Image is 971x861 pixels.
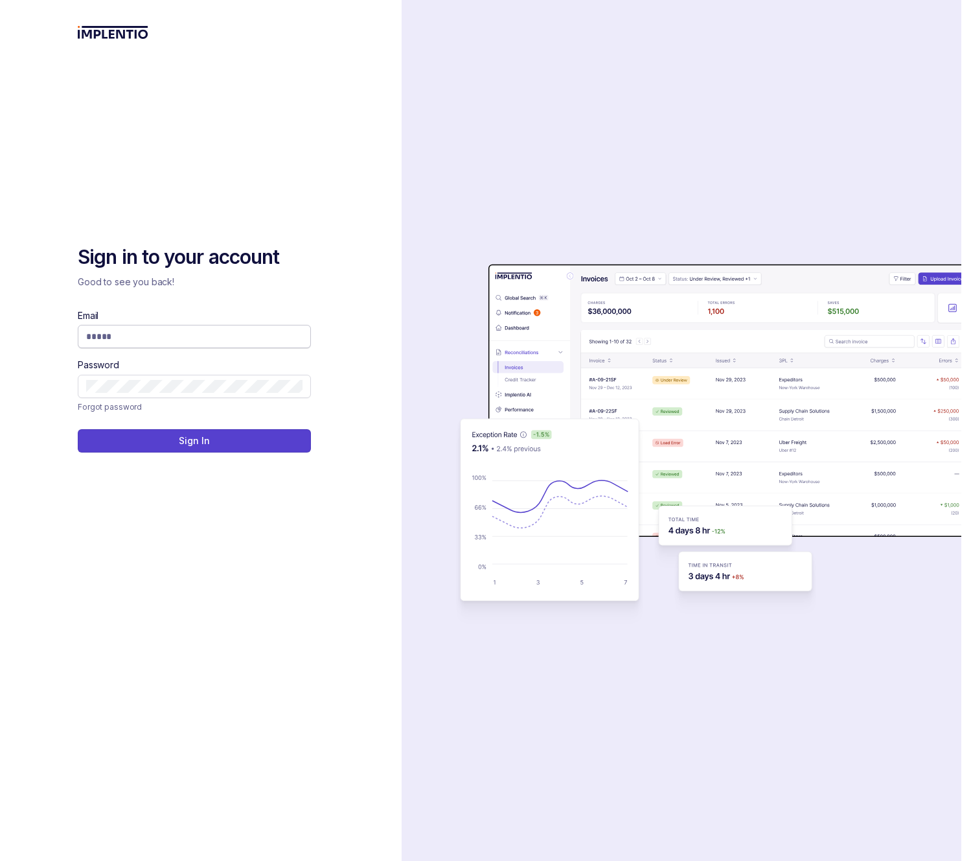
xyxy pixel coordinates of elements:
[78,401,142,414] p: Forgot password
[78,429,311,453] button: Sign In
[78,276,311,289] p: Good to see you back!
[78,309,98,322] label: Email
[179,434,209,447] p: Sign In
[78,244,311,270] h2: Sign in to your account
[78,359,119,372] label: Password
[78,26,148,39] img: logo
[78,401,142,414] a: Link Forgot password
